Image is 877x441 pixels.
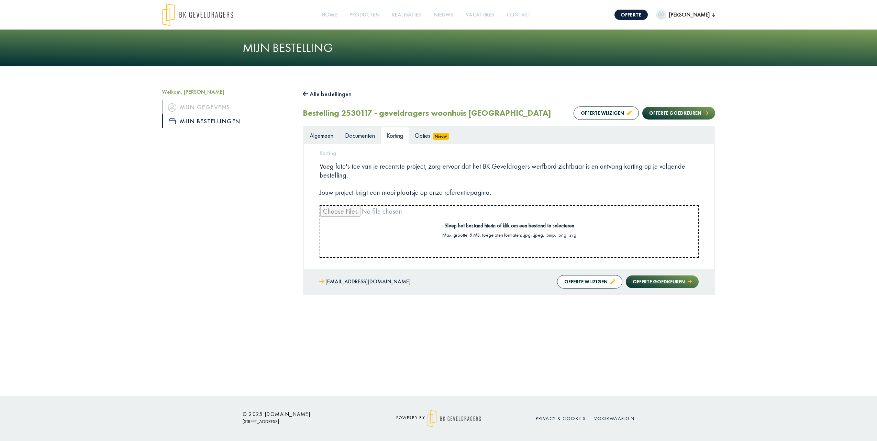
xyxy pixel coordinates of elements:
[243,417,366,426] p: [STREET_ADDRESS]
[320,150,699,156] h5: Korting
[162,3,233,26] img: logo
[162,100,292,114] a: iconMijn gegevens
[614,10,648,20] a: Offerte
[431,7,456,23] a: Nieuws
[536,415,586,421] a: Privacy & cookies
[433,133,449,140] span: Nieuw
[427,410,481,427] img: logo
[666,11,712,19] span: [PERSON_NAME]
[377,410,500,427] div: powered by
[387,132,403,139] span: Korting
[303,89,352,100] button: Alle bestellingen
[243,41,634,55] h1: Mijn bestelling
[320,188,699,197] p: Jouw project krijgt een mooi plaatsje op onze referentiepagina.
[162,89,292,95] h5: Welkom, [PERSON_NAME]
[303,108,551,118] h2: Bestelling 2530117 - geveldragers woonhuis [GEOGRAPHIC_DATA]
[557,275,622,289] button: Offerte wijzigen
[243,411,366,417] h6: © 2025 [DOMAIN_NAME]
[162,114,292,128] a: iconMijn bestellingen
[389,7,424,23] a: Realisaties
[656,10,666,20] img: dummypic.png
[345,132,375,139] span: Documenten
[574,106,639,120] button: Offerte wijzigen
[463,7,497,23] a: Vacatures
[168,103,176,112] img: icon
[319,277,411,287] a: [EMAIL_ADDRESS][DOMAIN_NAME]
[415,132,430,139] span: Opties
[310,132,333,139] span: Algemeen
[304,127,714,144] ul: Tabs
[319,7,340,23] a: Home
[504,7,534,23] a: Contact
[626,275,699,288] button: Offerte goedkeuren
[656,10,715,20] button: [PERSON_NAME]
[169,118,176,124] img: icon
[642,107,715,120] button: Offerte goedkeuren
[320,162,699,180] p: Voeg foto's toe van je recentste project, zorg ervoor dat het BK Geveldragers werfbord zichtbaar ...
[594,415,635,421] a: Voorwaarden
[347,7,382,23] a: Producten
